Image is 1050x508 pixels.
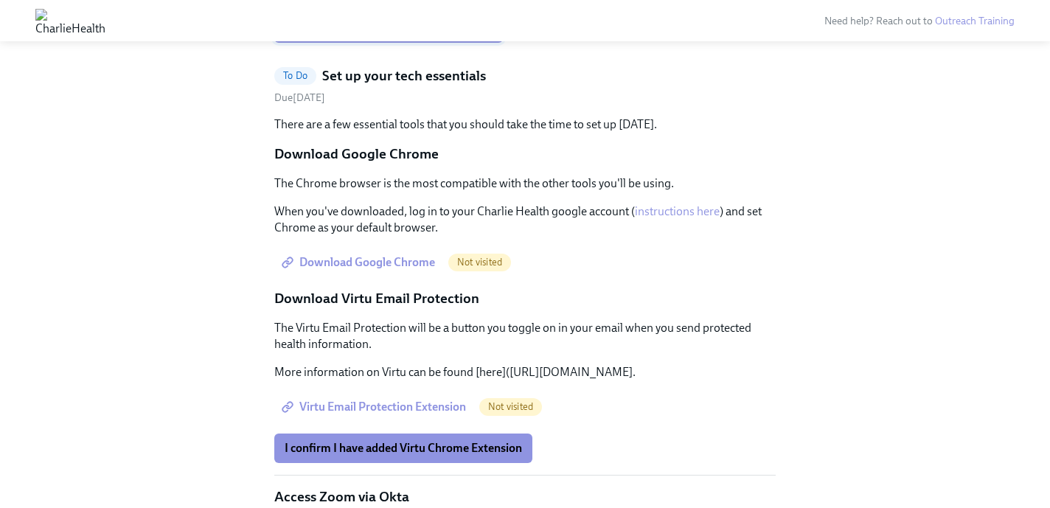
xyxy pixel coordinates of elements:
[479,401,542,412] span: Not visited
[448,257,511,268] span: Not visited
[824,15,1015,27] span: Need help? Reach out to
[285,255,435,270] span: Download Google Chrome
[35,9,105,32] img: CharlieHealth
[274,116,776,133] p: There are a few essential tools that you should take the time to set up [DATE].
[635,204,720,218] a: instructions here
[274,392,476,422] a: Virtu Email Protection Extension
[285,441,522,456] span: I confirm I have added Virtu Chrome Extension
[274,66,776,105] a: To DoSet up your tech essentialsDue[DATE]
[274,145,776,164] p: Download Google Chrome
[274,175,776,192] p: The Chrome browser is the most compatible with the other tools you'll be using.
[274,91,325,104] span: Tuesday, September 9th 2025, 10:00 am
[274,70,316,81] span: To Do
[274,320,776,352] p: The Virtu Email Protection will be a button you toggle on in your email when you send protected h...
[322,66,486,86] h5: Set up your tech essentials
[274,364,776,380] p: More information on Virtu can be found [here]([URL][DOMAIN_NAME].
[274,289,776,308] p: Download Virtu Email Protection
[274,248,445,277] a: Download Google Chrome
[935,15,1015,27] a: Outreach Training
[285,400,466,414] span: Virtu Email Protection Extension
[274,203,776,236] p: When you've downloaded, log in to your Charlie Health google account ( ) and set Chrome as your d...
[274,487,776,507] p: Access Zoom via Okta
[274,434,532,463] button: I confirm I have added Virtu Chrome Extension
